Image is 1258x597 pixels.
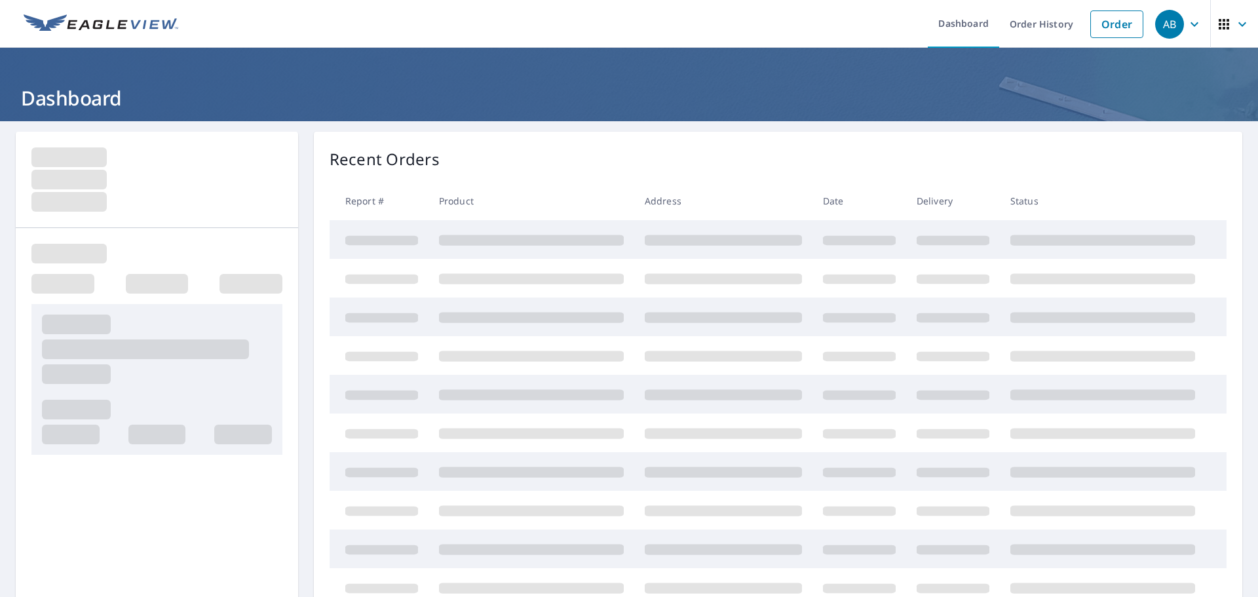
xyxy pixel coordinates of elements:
[16,85,1242,111] h1: Dashboard
[634,182,812,220] th: Address
[330,147,440,171] p: Recent Orders
[1155,10,1184,39] div: AB
[812,182,906,220] th: Date
[906,182,1000,220] th: Delivery
[1000,182,1206,220] th: Status
[429,182,634,220] th: Product
[24,14,178,34] img: EV Logo
[330,182,429,220] th: Report #
[1090,10,1143,38] a: Order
